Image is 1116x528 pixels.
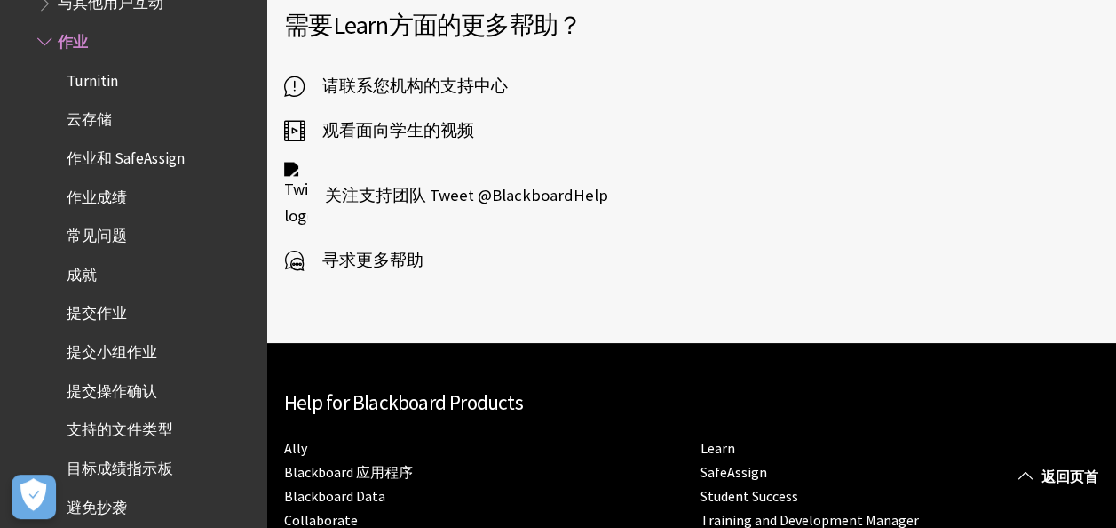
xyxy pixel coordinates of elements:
span: 作业 [58,27,88,51]
a: 寻求更多帮助 [284,247,423,274]
span: 观看面向学生的视频 [305,117,474,144]
span: 作业和 SafeAssign [67,143,184,167]
h2: Help for Blackboard Products [284,388,1098,419]
h2: 需要 方面的更多帮助？ [284,6,1098,44]
a: Student Success [700,487,798,506]
a: Blackboard Data [284,487,385,506]
span: 目标成绩指示板 [67,453,172,477]
span: 寻求更多帮助 [305,247,423,274]
button: Open Preferences [12,475,56,519]
a: 请联系您机构的支持中心 [284,73,508,100]
span: Turnitin [67,66,118,90]
span: 提交作业 [67,299,127,323]
a: Blackboard 应用程序 [284,463,413,482]
a: Twitter logo 关注支持团队 Tweet @BlackboardHelp [284,162,608,229]
a: 观看面向学生的视频 [284,117,474,144]
a: SafeAssign [700,463,767,482]
span: 提交小组作业 [67,337,157,361]
a: 返回页首 [1005,460,1116,493]
span: Learn [332,9,388,41]
a: Learn [700,439,735,458]
span: 提交操作确认 [67,376,157,400]
span: 成就 [67,260,97,284]
img: Twitter logo [284,162,307,229]
span: 云存储 [67,104,112,128]
span: 关注支持团队 Tweet @BlackboardHelp [307,182,608,209]
span: 请联系您机构的支持中心 [305,73,508,100]
span: 支持的文件类型 [67,415,172,439]
a: Ally [284,439,307,458]
span: 常见问题 [67,220,127,244]
span: 避免抄袭 [67,492,127,516]
span: 作业成绩 [67,182,127,206]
